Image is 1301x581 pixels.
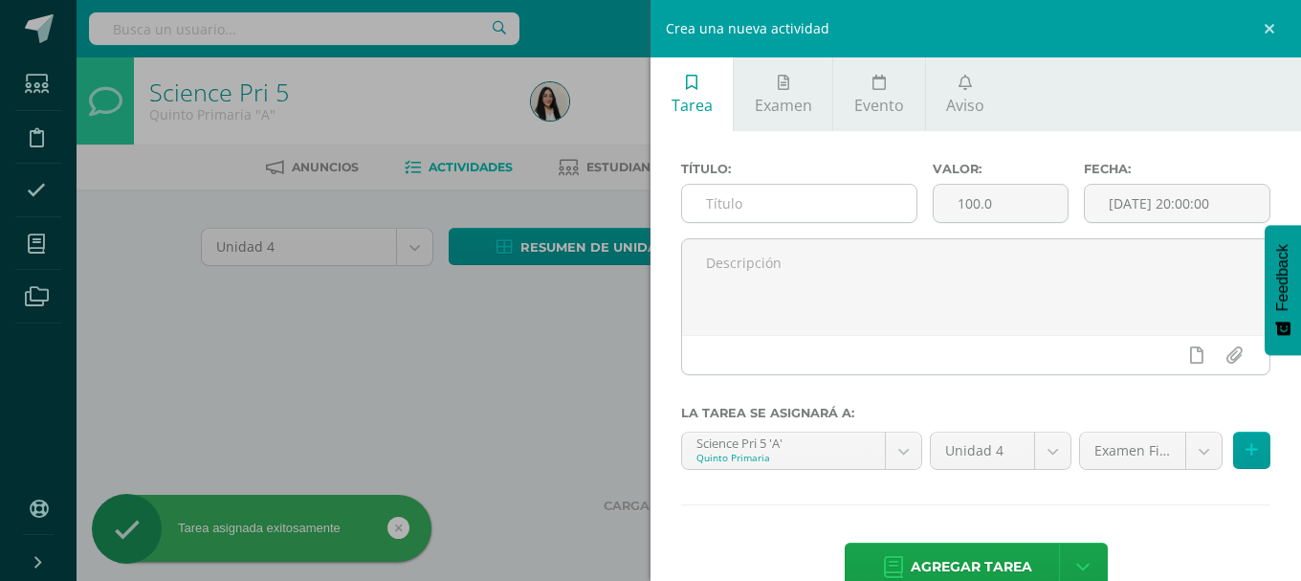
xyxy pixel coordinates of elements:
[696,451,871,464] div: Quinto Primaria
[931,433,1070,469] a: Unidad 4
[933,162,1069,176] label: Valor:
[734,57,832,131] a: Examen
[755,95,812,116] span: Examen
[1094,433,1171,469] span: Examen Final (20.0%)
[1085,185,1269,222] input: Fecha de entrega
[833,57,924,131] a: Evento
[1084,162,1270,176] label: Fecha:
[854,95,904,116] span: Evento
[1265,225,1301,355] button: Feedback - Mostrar encuesta
[696,433,871,451] div: Science Pri 5 'A'
[1274,244,1291,311] span: Feedback
[681,406,1270,420] label: La tarea se asignará a:
[650,57,733,131] a: Tarea
[946,95,984,116] span: Aviso
[682,433,921,469] a: Science Pri 5 'A'Quinto Primaria
[945,433,1020,469] span: Unidad 4
[681,162,917,176] label: Título:
[1080,433,1222,469] a: Examen Final (20.0%)
[672,95,713,116] span: Tarea
[926,57,1005,131] a: Aviso
[934,185,1068,222] input: Puntos máximos
[682,185,916,222] input: Título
